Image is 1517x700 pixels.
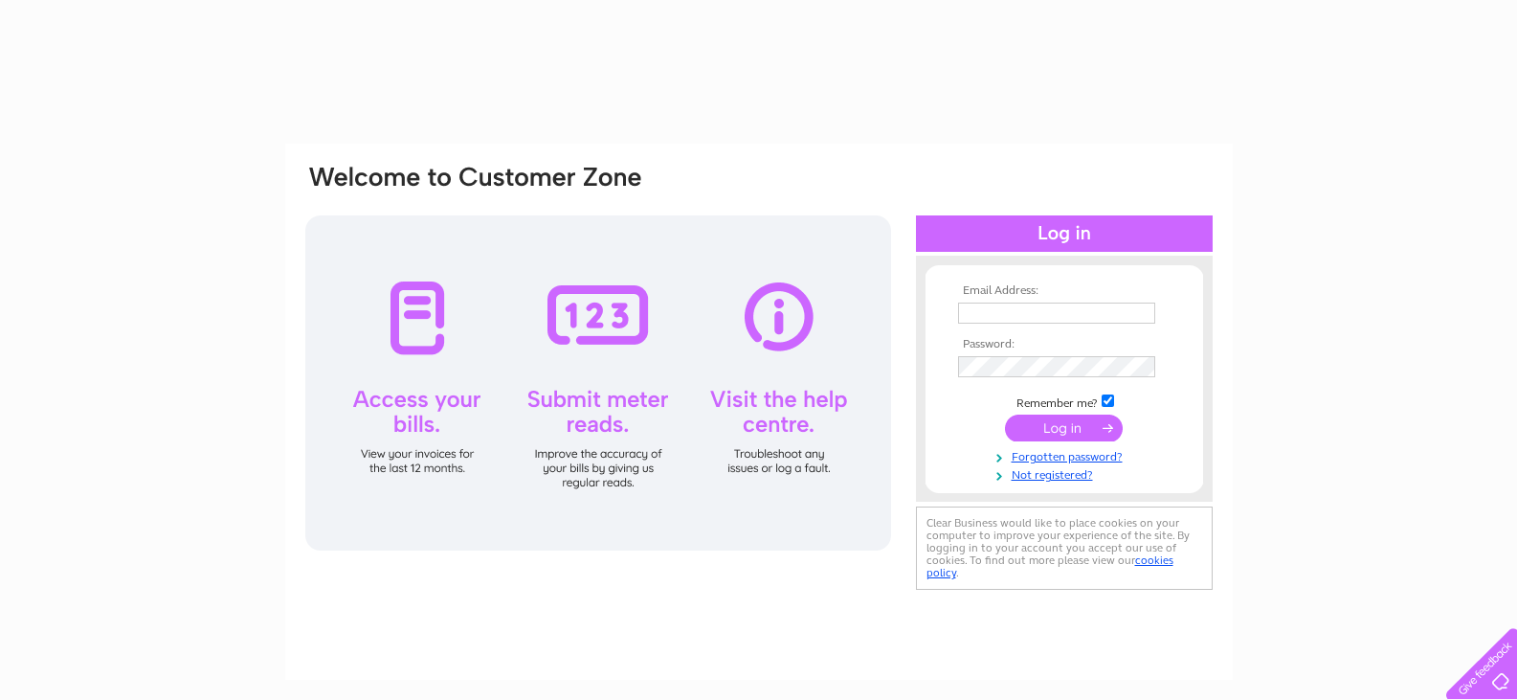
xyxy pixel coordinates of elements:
a: Forgotten password? [958,446,1175,464]
input: Submit [1005,415,1123,441]
th: Email Address: [953,284,1175,298]
a: cookies policy [926,553,1173,579]
div: Clear Business would like to place cookies on your computer to improve your experience of the sit... [916,507,1213,590]
a: Not registered? [958,464,1175,483]
th: Password: [953,338,1175,351]
td: Remember me? [953,392,1175,411]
